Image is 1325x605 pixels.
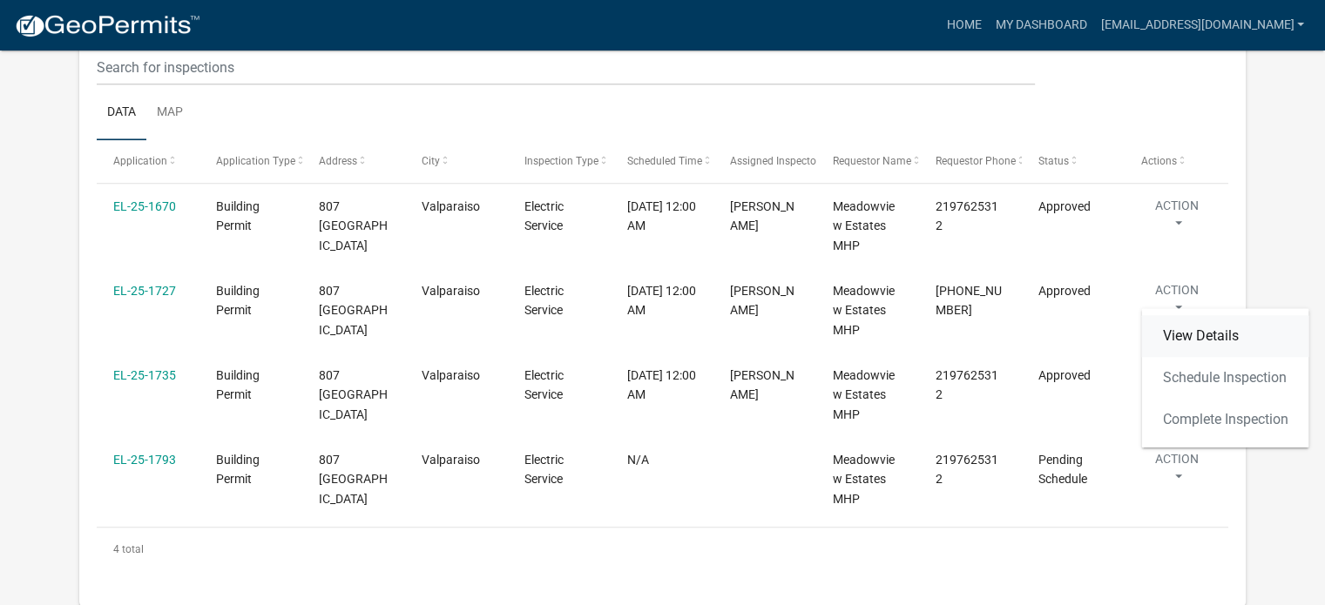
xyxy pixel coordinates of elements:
datatable-header-cell: Requestor Phone [919,140,1022,182]
span: 807 Greenfield [319,284,388,338]
div: Action [1141,308,1308,447]
span: Meadowview Estates MHP [833,453,895,507]
span: Building Permit [216,368,260,402]
datatable-header-cell: Inspection Type [508,140,611,182]
span: Valparaiso [422,199,480,213]
span: Building Permit [216,453,260,487]
span: Meadowview Estates MHP [833,368,895,422]
a: EL-25-1793 [113,453,176,467]
span: Requestor Phone [936,155,1016,167]
span: Application [113,155,167,167]
div: 4 total [97,528,1228,571]
span: Michael Haller [730,284,794,318]
button: Action [1141,197,1213,240]
span: Approved [1038,368,1091,382]
span: 09/10/2025, 12:00 AM [627,199,696,233]
span: Actions [1141,155,1177,167]
span: Inspection Type [524,155,598,167]
span: Pending Schedule [1038,453,1087,487]
datatable-header-cell: City [405,140,508,182]
span: N/A [627,453,649,467]
datatable-header-cell: Actions [1125,140,1227,182]
span: Requestor Name [833,155,911,167]
datatable-header-cell: Application Type [199,140,302,182]
a: My Dashboard [988,9,1093,42]
span: Valparaiso [422,284,480,298]
a: Map [146,85,193,141]
span: 807 Greenfield [319,199,388,253]
datatable-header-cell: Scheduled Time [611,140,713,182]
span: 09/10/2025, 12:00 AM [627,284,696,318]
span: Status [1038,155,1069,167]
a: Home [939,9,988,42]
a: EL-25-1735 [113,368,176,382]
span: 807 Greenfield [319,453,388,507]
span: 2197625312 [936,368,998,402]
span: Valparaiso [422,453,480,467]
span: 2197625312 [936,199,998,233]
span: 09/10/2025, 12:00 AM [627,368,696,402]
a: Data [97,85,146,141]
span: 807 Greenfield [319,368,388,422]
a: EL-25-1670 [113,199,176,213]
span: Address [319,155,357,167]
span: Application Type [216,155,295,167]
datatable-header-cell: Address [302,140,405,182]
datatable-header-cell: Status [1022,140,1125,182]
span: Electric Service [524,199,564,233]
a: View Details [1141,315,1308,357]
span: Michael Haller [730,368,794,402]
a: EL-25-1727 [113,284,176,298]
span: 2197625312 [936,453,998,487]
button: Action [1141,450,1213,494]
span: Approved [1038,199,1091,213]
span: Valparaiso [422,368,480,382]
span: Electric Service [524,453,564,487]
span: Electric Service [524,368,564,402]
datatable-header-cell: Application [97,140,199,182]
span: Meadowview Estates MHP [833,199,895,253]
span: Building Permit [216,199,260,233]
a: [EMAIL_ADDRESS][DOMAIN_NAME] [1093,9,1311,42]
span: Michael Haller [730,199,794,233]
button: Action [1141,281,1213,325]
datatable-header-cell: Requestor Name [816,140,919,182]
span: Scheduled Time [627,155,702,167]
span: Electric Service [524,284,564,318]
span: City [422,155,440,167]
span: Approved [1038,284,1091,298]
span: Meadowview Estates MHP [833,284,895,338]
span: Building Permit [216,284,260,318]
input: Search for inspections [97,50,1035,85]
span: Assigned Inspector [730,155,820,167]
datatable-header-cell: Assigned Inspector [713,140,816,182]
span: 219-762-5312 [936,284,1002,318]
